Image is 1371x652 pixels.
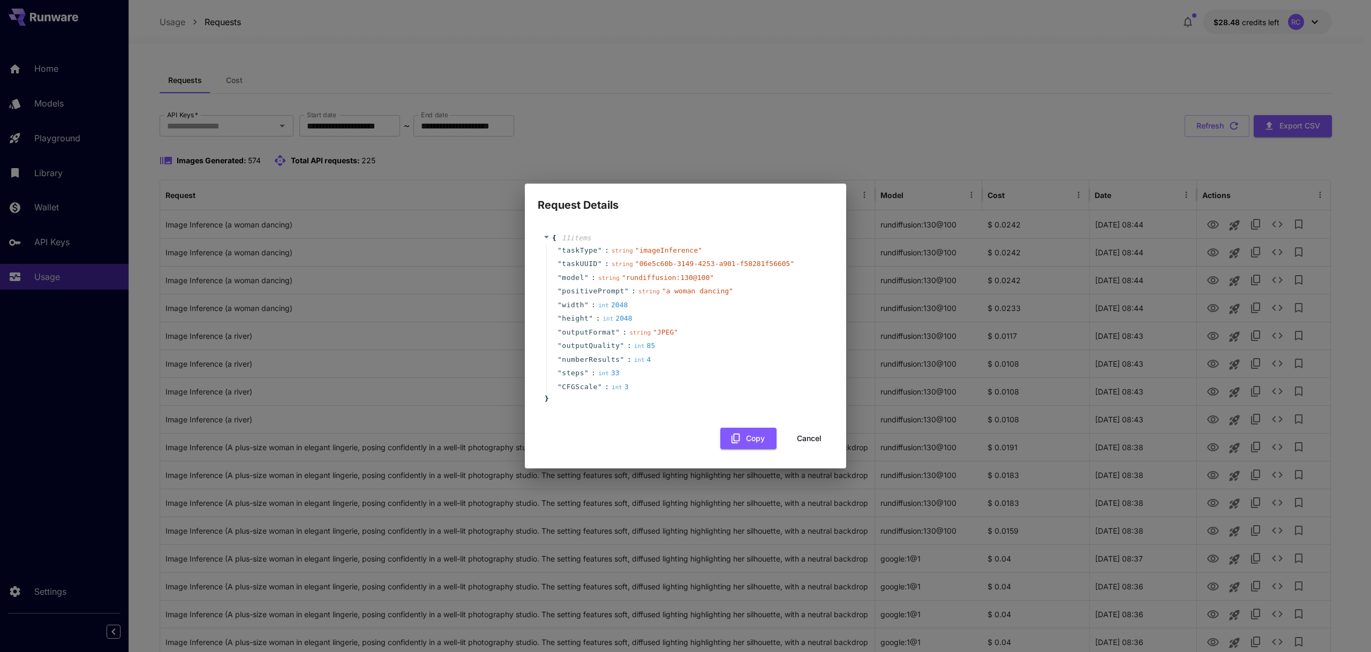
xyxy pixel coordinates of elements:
[562,286,624,297] span: positivePrompt
[562,300,584,310] span: width
[598,368,620,378] div: 33
[589,314,593,322] span: "
[562,354,620,365] span: numberResults
[558,287,562,295] span: "
[558,314,562,322] span: "
[558,301,562,309] span: "
[562,234,591,242] span: 11 item s
[653,328,678,336] span: " JPEG "
[558,274,562,282] span: "
[615,328,620,336] span: "
[634,357,645,363] span: int
[591,368,596,378] span: :
[598,302,609,309] span: int
[605,382,609,392] span: :
[605,245,609,256] span: :
[620,342,624,350] span: "
[558,383,562,391] span: "
[612,261,633,268] span: string
[602,315,613,322] span: int
[562,340,620,351] span: outputQuality
[525,184,846,214] h2: Request Details
[612,247,633,254] span: string
[627,354,631,365] span: :
[591,300,596,310] span: :
[720,428,777,450] button: Copy
[558,342,562,350] span: "
[558,369,562,377] span: "
[635,246,702,254] span: " imageInference "
[591,272,596,283] span: :
[785,428,833,450] button: Cancel
[558,328,562,336] span: "
[562,327,615,338] span: outputFormat
[598,260,602,268] span: "
[562,313,589,324] span: height
[562,382,598,392] span: CFGScale
[584,301,589,309] span: "
[634,340,656,351] div: 85
[558,260,562,268] span: "
[605,259,609,269] span: :
[635,260,794,268] span: " 06e5c60b-3149-4253-a901-f58281f56605 "
[602,313,632,324] div: 2048
[622,274,714,282] span: " rundiffusion:130@100 "
[562,245,598,256] span: taskType
[638,288,660,295] span: string
[629,329,651,336] span: string
[598,246,602,254] span: "
[598,275,620,282] span: string
[634,354,651,365] div: 4
[558,246,562,254] span: "
[584,274,589,282] span: "
[598,300,628,310] div: 2048
[562,368,584,378] span: steps
[620,355,624,363] span: "
[558,355,562,363] span: "
[612,384,622,391] span: int
[552,233,556,244] span: {
[631,286,636,297] span: :
[598,383,602,391] span: "
[543,393,549,404] span: }
[612,382,629,392] div: 3
[596,313,600,324] span: :
[634,343,645,350] span: int
[598,370,609,377] span: int
[624,287,629,295] span: "
[562,259,598,269] span: taskUUID
[562,272,584,283] span: model
[627,340,631,351] span: :
[584,369,589,377] span: "
[662,287,733,295] span: " a woman dancing "
[623,327,627,338] span: :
